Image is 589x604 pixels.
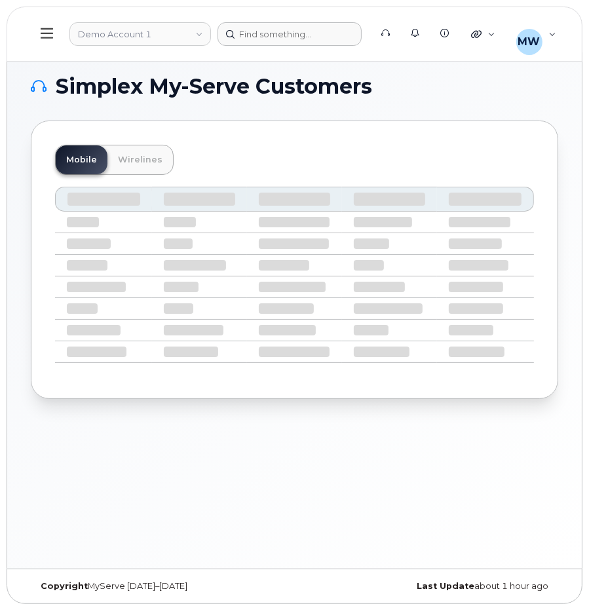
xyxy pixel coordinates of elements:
strong: Copyright [41,581,88,591]
span: Simplex My-Serve Customers [56,77,372,96]
a: Wirelines [107,145,173,174]
strong: Last Update [417,581,474,591]
div: MyServe [DATE]–[DATE] [31,581,295,592]
div: about 1 hour ago [295,581,559,592]
a: Mobile [56,145,107,174]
